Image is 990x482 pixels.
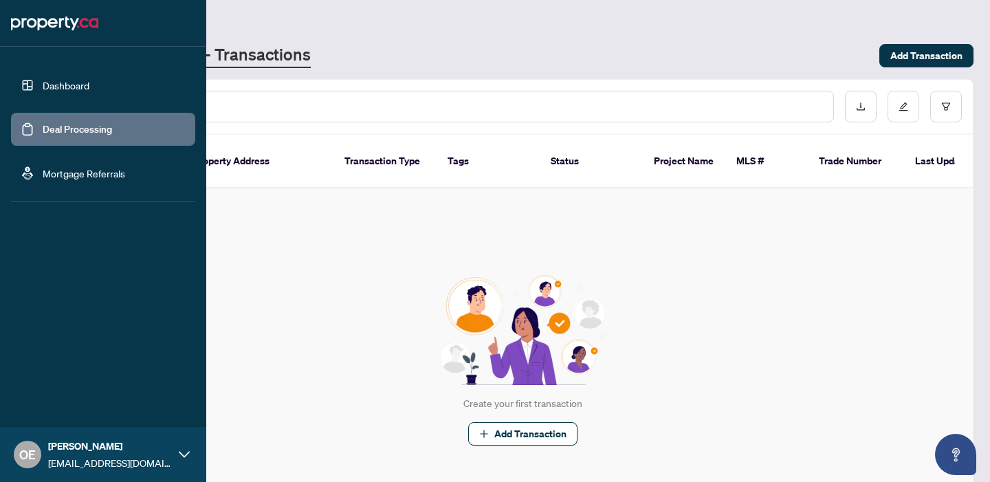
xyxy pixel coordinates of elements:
th: Property Address [182,135,333,188]
span: edit [899,102,908,111]
th: Trade Number [808,135,904,188]
th: Tags [437,135,540,188]
span: OE [19,445,36,464]
button: Add Transaction [468,422,577,446]
th: MLS # [725,135,808,188]
th: Status [540,135,643,188]
span: Add Transaction [890,45,962,67]
img: Null State Icon [434,275,611,385]
a: Dashboard [43,79,89,91]
button: Open asap [935,434,976,475]
th: Transaction Type [333,135,437,188]
button: filter [930,91,962,122]
span: download [856,102,866,111]
div: Create your first transaction [463,396,582,411]
a: Mortgage Referrals [43,167,125,179]
button: Add Transaction [879,44,973,67]
th: Project Name [643,135,725,188]
button: download [845,91,877,122]
img: logo [11,12,98,34]
span: plus [479,429,489,439]
span: [EMAIL_ADDRESS][DOMAIN_NAME] [48,455,172,470]
span: [PERSON_NAME] [48,439,172,454]
span: filter [941,102,951,111]
a: Deal Processing [43,123,112,135]
button: edit [888,91,919,122]
span: Add Transaction [494,423,566,445]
